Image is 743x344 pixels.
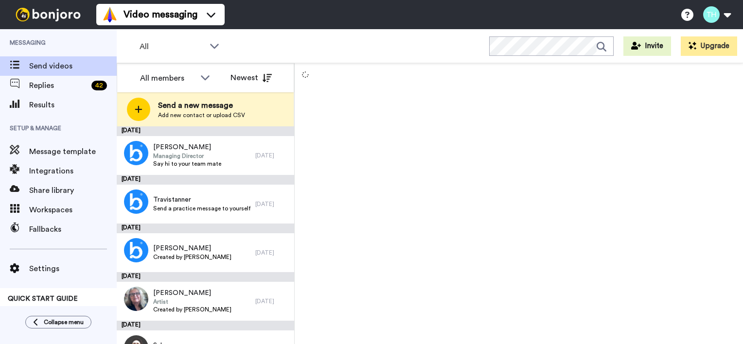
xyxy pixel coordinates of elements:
[153,288,231,298] span: [PERSON_NAME]
[117,272,294,282] div: [DATE]
[153,243,231,253] span: [PERSON_NAME]
[29,185,117,196] span: Share library
[12,8,85,21] img: bj-logo-header-white.svg
[124,238,148,262] img: 0aa87726-000f-44ee-9683-6d31911a1d3a.png
[25,316,91,328] button: Collapse menu
[158,111,245,119] span: Add new contact or upload CSV
[153,152,221,160] span: Managing Director
[29,99,117,111] span: Results
[124,189,148,214] img: 83874aad-4035-4b60-a378-01d7255ce2fa.png
[153,298,231,306] span: Artist
[117,224,294,233] div: [DATE]
[158,100,245,111] span: Send a new message
[153,306,231,313] span: Created by [PERSON_NAME]
[29,224,117,235] span: Fallbacks
[140,72,195,84] div: All members
[681,36,737,56] button: Upgrade
[124,8,197,21] span: Video messaging
[255,200,289,208] div: [DATE]
[117,126,294,136] div: [DATE]
[223,68,279,87] button: Newest
[153,195,250,205] span: Travistanner
[255,297,289,305] div: [DATE]
[8,295,78,302] span: QUICK START GUIDE
[153,160,221,168] span: Say hi to your team mate
[29,146,117,157] span: Message template
[117,321,294,330] div: [DATE]
[153,142,221,152] span: [PERSON_NAME]
[124,141,148,165] img: 68a3e1fe-e9b7-4177-81fe-ca5a74268a25.png
[153,205,250,212] span: Send a practice message to yourself
[117,175,294,185] div: [DATE]
[102,7,118,22] img: vm-color.svg
[124,287,148,311] img: 3bba1df8-426e-4655-a50f-f1600e4e0f3e.jpg
[29,204,117,216] span: Workspaces
[29,263,117,275] span: Settings
[91,81,107,90] div: 42
[153,253,231,261] span: Created by [PERSON_NAME]
[29,80,88,91] span: Replies
[140,41,205,52] span: All
[44,318,84,326] span: Collapse menu
[255,152,289,159] div: [DATE]
[29,165,117,177] span: Integrations
[623,36,671,56] button: Invite
[255,249,289,257] div: [DATE]
[29,60,117,72] span: Send videos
